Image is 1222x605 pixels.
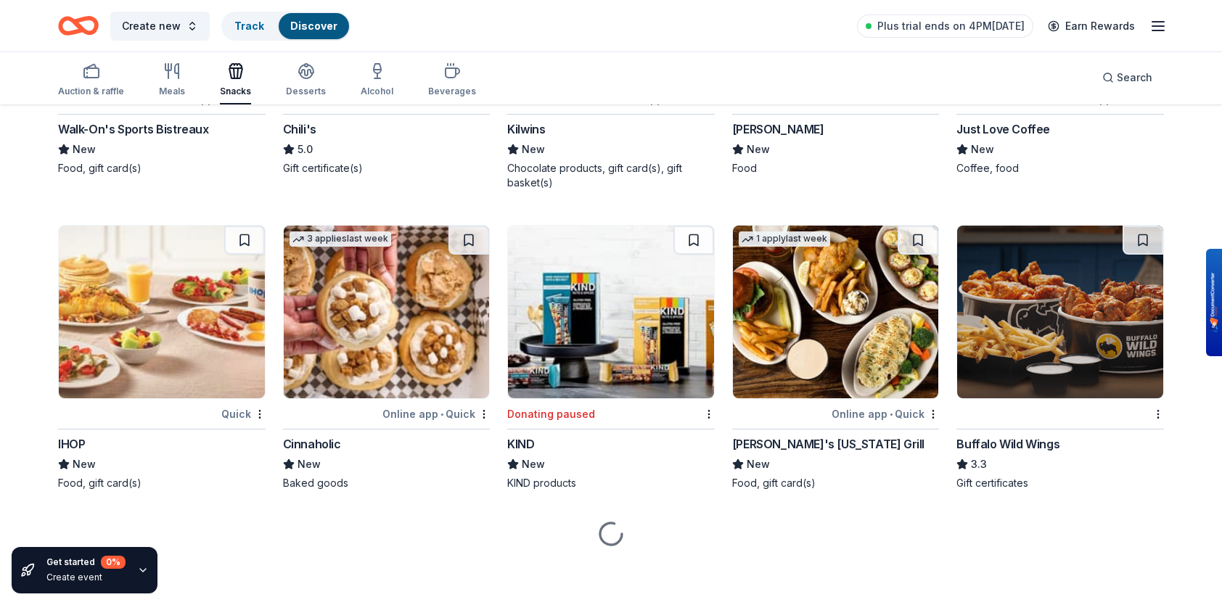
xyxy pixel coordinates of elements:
[507,225,715,490] a: Image for KINDDonating pausedKINDNewKIND products
[58,161,266,176] div: Food, gift card(s)
[58,9,99,43] a: Home
[732,120,824,138] div: [PERSON_NAME]
[428,86,476,97] div: Beverages
[956,476,1164,490] div: Gift certificates
[361,57,393,104] button: Alcohol
[290,231,391,247] div: 3 applies last week
[747,141,770,158] span: New
[971,141,994,158] span: New
[58,86,124,97] div: Auction & raffle
[739,231,830,247] div: 1 apply last week
[58,57,124,104] button: Auction & raffle
[957,226,1163,398] img: Image for Buffalo Wild Wings
[283,435,341,453] div: Cinnaholic
[286,86,326,97] div: Desserts
[58,476,266,490] div: Food, gift card(s)
[1091,63,1164,92] button: Search
[747,456,770,473] span: New
[877,17,1025,35] span: Plus trial ends on 4PM[DATE]
[73,141,96,158] span: New
[1117,69,1152,86] span: Search
[283,225,491,490] a: Image for Cinnaholic3 applieslast weekOnline app•QuickCinnaholicNewBaked goods
[234,20,264,32] a: Track
[283,476,491,490] div: Baked goods
[507,435,534,453] div: KIND
[290,20,337,32] a: Discover
[220,86,251,97] div: Snacks
[971,456,987,473] span: 3.3
[59,226,265,398] img: Image for IHOP
[507,476,715,490] div: KIND products
[159,86,185,97] div: Meals
[1039,13,1144,39] a: Earn Rewards
[956,225,1164,490] a: Image for Buffalo Wild WingsBuffalo Wild Wings3.3Gift certificates
[732,435,924,453] div: [PERSON_NAME]'s [US_STATE] Grill
[298,141,313,158] span: 5.0
[440,408,443,420] span: •
[732,225,940,490] a: Image for Ted's Montana Grill1 applylast weekOnline app•Quick[PERSON_NAME]'s [US_STATE] GrillNewF...
[221,405,266,423] div: Quick
[832,405,939,423] div: Online app Quick
[732,161,940,176] div: Food
[956,161,1164,176] div: Coffee, food
[522,141,545,158] span: New
[890,408,893,420] span: •
[508,226,714,398] img: Image for KIND
[58,435,85,453] div: IHOP
[46,556,126,569] div: Get started
[507,161,715,190] div: Chocolate products, gift card(s), gift basket(s)
[46,572,126,583] div: Create event
[857,15,1033,38] a: Plus trial ends on 4PM[DATE]
[216,94,219,105] span: •
[732,476,940,490] div: Food, gift card(s)
[284,226,490,398] img: Image for Cinnaholic
[507,406,595,423] div: Donating paused
[507,120,545,138] div: Kilwins
[428,57,476,104] button: Beverages
[665,94,668,105] span: •
[1115,94,1118,105] span: •
[283,120,316,138] div: Chili's
[298,456,321,473] span: New
[733,226,939,398] img: Image for Ted's Montana Grill
[220,57,251,104] button: Snacks
[159,57,185,104] button: Meals
[283,161,491,176] div: Gift certificate(s)
[286,57,326,104] button: Desserts
[956,120,1050,138] div: Just Love Coffee
[110,12,210,41] button: Create new
[122,17,181,35] span: Create new
[361,86,393,97] div: Alcohol
[1210,273,1218,332] img: BKR5lM0sgkDqAAAAAElFTkSuQmCC
[101,556,126,569] div: 0 %
[522,456,545,473] span: New
[73,456,96,473] span: New
[58,120,209,138] div: Walk-On's Sports Bistreaux
[956,435,1059,453] div: Buffalo Wild Wings
[382,405,490,423] div: Online app Quick
[58,225,266,490] a: Image for IHOPQuickIHOPNewFood, gift card(s)
[221,12,350,41] button: TrackDiscover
